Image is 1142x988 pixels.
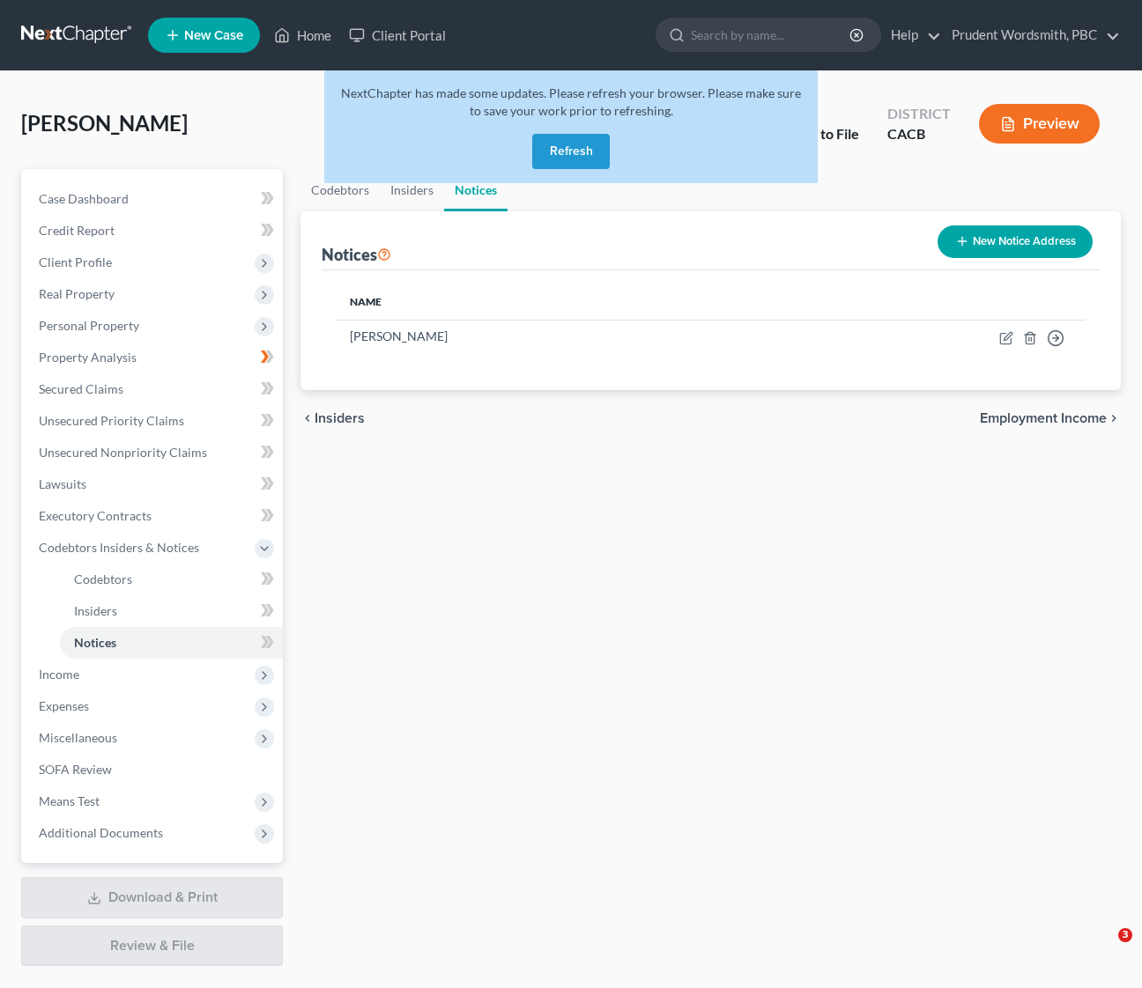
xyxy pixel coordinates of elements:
[184,29,243,42] span: New Case
[340,19,455,51] a: Client Portal
[882,19,941,51] a: Help
[943,19,1120,51] a: Prudent Wordsmith, PBC
[980,411,1107,425] span: Employment Income
[1082,928,1124,970] iframe: Intercom live chat
[300,169,380,211] a: Codebtors
[39,254,112,269] span: Client Profile
[39,476,86,491] span: Lawsuits
[60,595,283,627] a: Insiders
[315,411,365,425] span: Insiders
[39,381,123,396] span: Secured Claims
[25,437,283,468] a: Unsecured Nonpriority Claims
[350,328,448,343] span: [PERSON_NAME]
[39,762,112,777] span: SOFA Review
[39,793,100,808] span: Means Test
[74,571,132,586] span: Codebtors
[39,191,129,206] span: Case Dashboard
[341,85,801,118] span: NextChapter has made some updates. Please refresh your browser. Please make sure to save your wor...
[39,350,137,365] span: Property Analysis
[25,215,283,247] a: Credit Report
[60,627,283,659] a: Notices
[39,445,207,460] span: Unsecured Nonpriority Claims
[74,635,116,650] span: Notices
[1118,928,1132,942] span: 3
[980,411,1121,425] button: Employment Income chevron_right
[25,342,283,373] a: Property Analysis
[39,540,199,555] span: Codebtors Insiders & Notices
[39,223,115,238] span: Credit Report
[39,825,163,840] span: Additional Documents
[39,413,184,428] span: Unsecured Priority Claims
[265,19,340,51] a: Home
[350,295,382,308] span: Name
[25,183,283,215] a: Case Dashboard
[25,405,283,437] a: Unsecured Priority Claims
[887,104,951,124] div: District
[300,411,365,425] button: chevron_left Insiders
[25,468,283,500] a: Lawsuits
[39,508,152,523] span: Executory Contracts
[322,244,391,265] div: Notices
[74,603,117,618] span: Insiders
[25,373,283,405] a: Secured Claims
[979,104,1100,144] button: Preview
[39,667,79,682] span: Income
[39,698,89,713] span: Expenses
[25,754,283,785] a: SOFA Review
[39,730,117,745] span: Miscellaneous
[887,124,951,144] div: CACB
[39,286,115,301] span: Real Property
[300,411,315,425] i: chevron_left
[1107,411,1121,425] i: chevron_right
[39,318,139,333] span: Personal Property
[532,134,610,169] button: Refresh
[938,225,1093,258] button: New Notice Address
[691,18,852,51] input: Search by name...
[25,500,283,532] a: Executory Contracts
[60,564,283,595] a: Codebtors
[21,110,188,136] span: [PERSON_NAME]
